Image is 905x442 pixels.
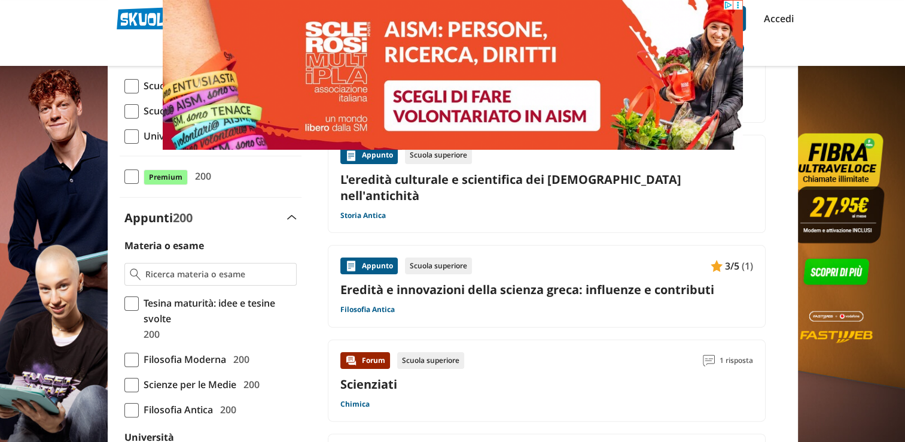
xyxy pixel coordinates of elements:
a: Storia Antica [340,211,386,220]
img: Ricerca materia o esame [130,268,141,280]
img: Commenti lettura [703,355,715,367]
img: Apri e chiudi sezione [287,215,297,220]
span: 1 risposta [720,352,753,369]
span: 200 [228,352,249,367]
span: 200 [190,168,211,184]
div: Forum [340,352,390,369]
a: L'eredità culturale e scientifica dei [DEMOGRAPHIC_DATA] nell'antichità [340,171,753,204]
span: Scuola Superiore [139,103,221,119]
a: Chimica [340,399,370,409]
img: Appunti contenuto [711,260,723,272]
span: 200 [215,402,236,417]
div: Scuola superiore [405,147,472,164]
div: Appunto [340,147,398,164]
div: Scuola superiore [397,352,464,369]
a: Filosofia Antica [340,305,395,314]
span: Scienze per le Medie [139,377,236,392]
span: Filosofia Antica [139,402,213,417]
span: 3/5 [725,258,739,274]
span: 200 [139,326,160,342]
span: Università [139,128,190,144]
div: Appunto [340,258,398,274]
span: 200 [239,377,260,392]
input: Ricerca materia o esame [145,268,291,280]
label: Appunti [124,210,193,226]
span: Filosofia Moderna [139,352,226,367]
a: Scienziati [340,376,397,392]
img: Forum contenuto [345,355,357,367]
img: Appunti contenuto [345,150,357,162]
span: Scuola Media [139,78,204,93]
span: Tesina maturità: idee e tesine svolte [139,295,297,326]
a: Accedi [764,6,789,31]
span: 200 [173,210,193,226]
span: Premium [144,169,188,185]
div: Scuola superiore [405,258,472,274]
span: (1) [742,258,753,274]
a: Eredità e innovazioni della scienza greca: influenze e contributi [340,281,753,298]
label: Materia o esame [124,239,204,252]
img: Appunti contenuto [345,260,357,272]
